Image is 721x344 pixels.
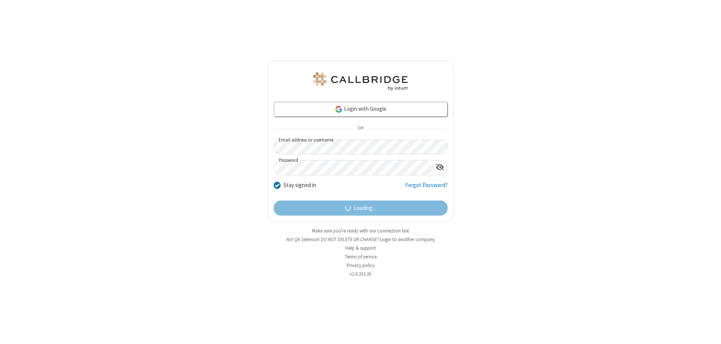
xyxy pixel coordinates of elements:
label: Stay signed in [284,181,316,190]
span: OR [354,123,367,134]
li: Not QA Selenium DO NOT DELETE OR CHANGE? [268,236,454,243]
li: v2.6.353.3b [268,270,454,278]
input: Email address or username [274,140,448,154]
button: Loading... [274,201,448,216]
a: Make sure you're ready with our connection test [312,228,409,234]
img: QA Selenium DO NOT DELETE OR CHANGE [312,72,409,91]
input: Password [274,160,433,175]
a: Forgot Password? [405,181,448,195]
a: Terms of service [345,253,377,260]
a: Login with Google [274,102,448,117]
div: Show password [433,160,447,174]
span: Loading... [354,204,376,213]
iframe: Chat [702,324,715,339]
img: google-icon.png [335,105,343,113]
a: Help & support [345,245,376,251]
button: Login to another company [380,236,435,243]
a: Privacy policy [347,262,375,269]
